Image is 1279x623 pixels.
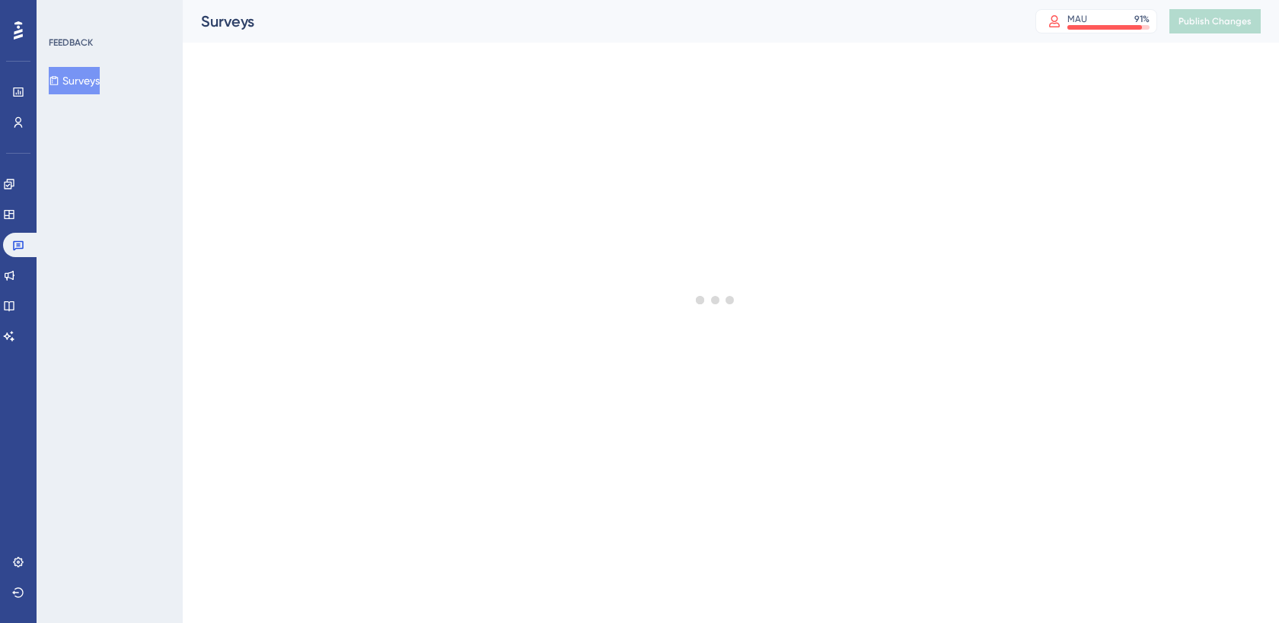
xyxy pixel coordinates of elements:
[201,11,997,32] div: Surveys
[1134,13,1150,25] div: 91 %
[49,37,93,49] div: FEEDBACK
[49,67,100,94] button: Surveys
[1169,9,1261,33] button: Publish Changes
[1179,15,1252,27] span: Publish Changes
[1067,13,1087,25] div: MAU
